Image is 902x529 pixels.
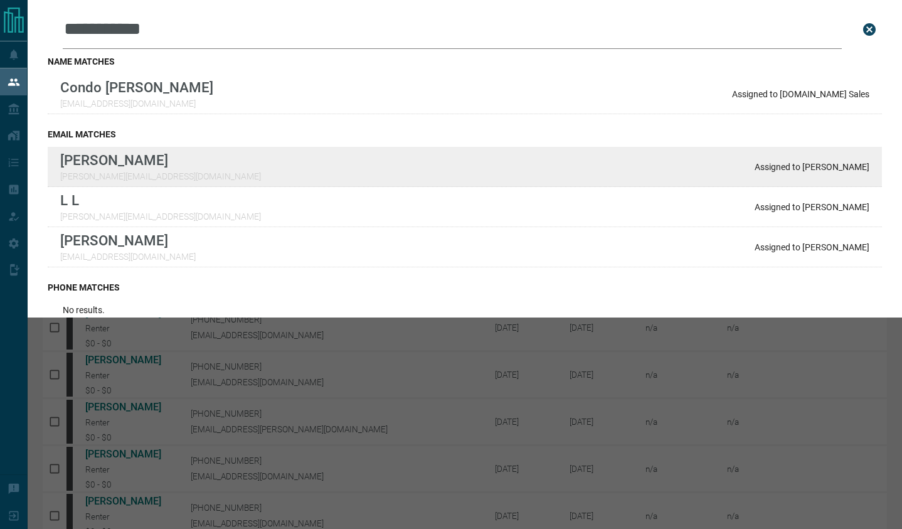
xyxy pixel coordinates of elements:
[48,129,882,139] h3: email matches
[60,152,261,168] p: [PERSON_NAME]
[60,99,213,109] p: [EMAIL_ADDRESS][DOMAIN_NAME]
[732,89,869,99] p: Assigned to [DOMAIN_NAME] Sales
[60,171,261,181] p: [PERSON_NAME][EMAIL_ADDRESS][DOMAIN_NAME]
[857,17,882,42] button: close search bar
[60,252,196,262] p: [EMAIL_ADDRESS][DOMAIN_NAME]
[60,192,261,208] p: L L
[63,305,105,315] p: No results.
[755,202,869,212] p: Assigned to [PERSON_NAME]
[48,282,882,292] h3: phone matches
[60,79,213,95] p: Condo [PERSON_NAME]
[755,162,869,172] p: Assigned to [PERSON_NAME]
[755,242,869,252] p: Assigned to [PERSON_NAME]
[60,211,261,222] p: [PERSON_NAME][EMAIL_ADDRESS][DOMAIN_NAME]
[60,232,196,248] p: [PERSON_NAME]
[48,56,882,67] h3: name matches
